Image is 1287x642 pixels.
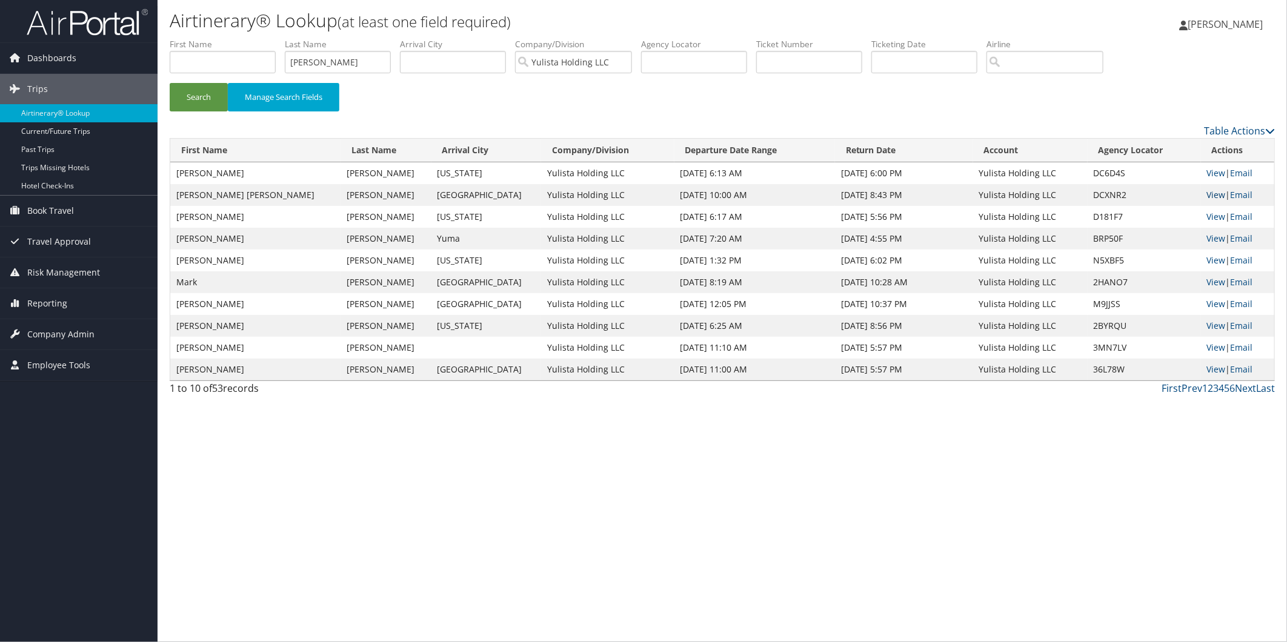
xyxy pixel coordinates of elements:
[431,315,541,337] td: [US_STATE]
[973,271,1088,293] td: Yulista Holding LLC
[973,162,1088,184] td: Yulista Holding LLC
[1207,342,1226,353] a: View
[674,184,835,206] td: [DATE] 10:00 AM
[1201,162,1274,184] td: |
[1088,139,1201,162] th: Agency Locator: activate to sort column ascending
[674,139,835,162] th: Departure Date Range: activate to sort column ascending
[341,271,431,293] td: [PERSON_NAME]
[170,271,341,293] td: Mark
[1207,276,1226,288] a: View
[674,250,835,271] td: [DATE] 1:32 PM
[228,83,339,111] button: Manage Search Fields
[341,184,431,206] td: [PERSON_NAME]
[1201,206,1274,228] td: |
[170,162,341,184] td: [PERSON_NAME]
[1201,359,1274,380] td: |
[285,38,400,50] label: Last Name
[27,43,76,73] span: Dashboards
[973,139,1088,162] th: Account: activate to sort column ascending
[541,228,674,250] td: Yulista Holding LLC
[541,206,674,228] td: Yulista Holding LLC
[541,315,674,337] td: Yulista Holding LLC
[835,250,973,271] td: [DATE] 6:02 PM
[431,139,541,162] th: Arrival City: activate to sort column ascending
[674,359,835,380] td: [DATE] 11:00 AM
[973,250,1088,271] td: Yulista Holding LLC
[338,12,511,31] small: (at least one field required)
[431,293,541,315] td: [GEOGRAPHIC_DATA]
[973,293,1088,315] td: Yulista Holding LLC
[341,139,431,162] th: Last Name: activate to sort column ascending
[1088,271,1201,293] td: 2HANO7
[1229,382,1235,395] a: 6
[835,162,973,184] td: [DATE] 6:00 PM
[674,228,835,250] td: [DATE] 7:20 AM
[541,359,674,380] td: Yulista Holding LLC
[341,206,431,228] td: [PERSON_NAME]
[170,228,341,250] td: [PERSON_NAME]
[170,38,285,50] label: First Name
[170,250,341,271] td: [PERSON_NAME]
[341,337,431,359] td: [PERSON_NAME]
[1088,337,1201,359] td: 3MN7LV
[1231,342,1253,353] a: Email
[1088,315,1201,337] td: 2BYRQU
[1231,363,1253,375] a: Email
[27,350,90,380] span: Employee Tools
[1188,18,1263,31] span: [PERSON_NAME]
[973,315,1088,337] td: Yulista Holding LLC
[871,38,986,50] label: Ticketing Date
[1202,382,1208,395] a: 1
[170,381,433,402] div: 1 to 10 of records
[1201,315,1274,337] td: |
[541,250,674,271] td: Yulista Holding LLC
[1207,320,1226,331] a: View
[431,162,541,184] td: [US_STATE]
[431,206,541,228] td: [US_STATE]
[541,162,674,184] td: Yulista Holding LLC
[1231,233,1253,244] a: Email
[1201,250,1274,271] td: |
[431,271,541,293] td: [GEOGRAPHIC_DATA]
[341,228,431,250] td: [PERSON_NAME]
[170,184,341,206] td: [PERSON_NAME] [PERSON_NAME]
[400,38,515,50] label: Arrival City
[1231,298,1253,309] a: Email
[1231,254,1253,266] a: Email
[1207,363,1226,375] a: View
[674,271,835,293] td: [DATE] 8:19 AM
[1182,382,1202,395] a: Prev
[1235,382,1256,395] a: Next
[341,359,431,380] td: [PERSON_NAME]
[212,382,223,395] span: 53
[1204,124,1275,137] a: Table Actions
[835,293,973,315] td: [DATE] 10:37 PM
[27,319,95,349] span: Company Admin
[1208,382,1213,395] a: 2
[431,359,541,380] td: [GEOGRAPHIC_DATA]
[835,315,973,337] td: [DATE] 8:56 PM
[973,184,1088,206] td: Yulista Holding LLC
[170,293,341,315] td: [PERSON_NAME]
[674,293,835,315] td: [DATE] 12:05 PM
[1231,189,1253,200] a: Email
[541,337,674,359] td: Yulista Holding LLC
[341,315,431,337] td: [PERSON_NAME]
[973,206,1088,228] td: Yulista Holding LLC
[1207,211,1226,222] a: View
[27,288,67,319] span: Reporting
[1256,382,1275,395] a: Last
[27,227,91,257] span: Travel Approval
[27,74,48,104] span: Trips
[341,162,431,184] td: [PERSON_NAME]
[1219,382,1224,395] a: 4
[1088,206,1201,228] td: D181F7
[1088,293,1201,315] td: M9JJSS
[1231,320,1253,331] a: Email
[835,228,973,250] td: [DATE] 4:55 PM
[1162,382,1182,395] a: First
[27,196,74,226] span: Book Travel
[541,139,674,162] th: Company/Division
[1231,211,1253,222] a: Email
[1179,6,1275,42] a: [PERSON_NAME]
